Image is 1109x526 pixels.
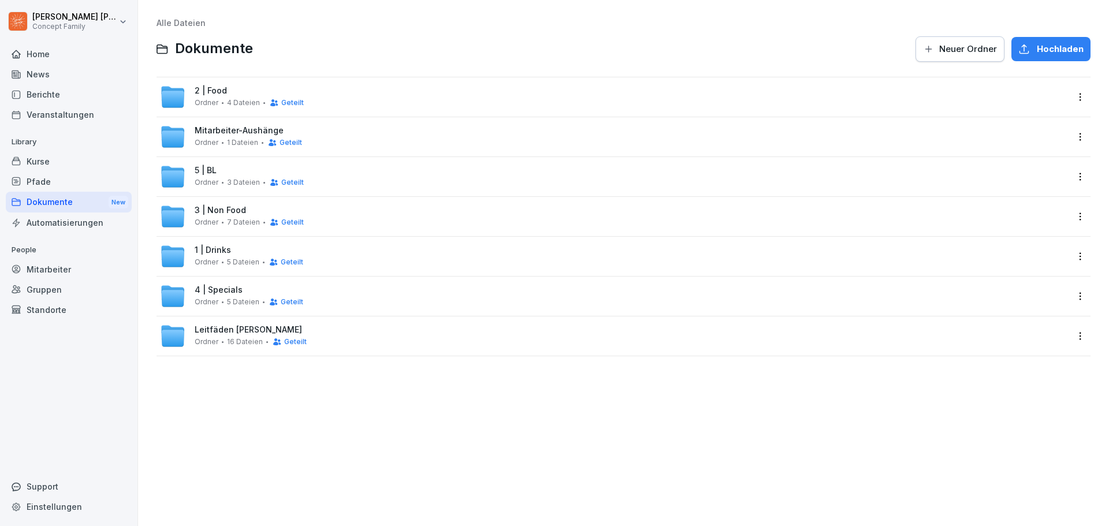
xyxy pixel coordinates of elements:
button: Hochladen [1011,37,1091,61]
a: Veranstaltungen [6,105,132,125]
a: Home [6,44,132,64]
span: Ordner [195,139,218,147]
span: Geteilt [281,99,304,107]
span: Ordner [195,178,218,186]
a: 1 | DrinksOrdner5 DateienGeteilt [157,237,1072,276]
p: Library [6,133,132,151]
a: Gruppen [6,279,132,300]
span: Leitfäden [PERSON_NAME] [195,325,302,335]
span: 5 Dateien [227,298,259,306]
span: 7 Dateien [227,218,260,226]
div: Dokumente [6,192,132,213]
a: Kurse [6,151,132,171]
a: 2 | FoodOrdner4 DateienGeteilt [157,77,1072,117]
span: Hochladen [1037,43,1084,55]
a: Pfade [6,171,132,192]
div: New [109,196,128,209]
a: 3 | Non FoodOrdner7 DateienGeteilt [157,197,1072,236]
a: Berichte [6,84,132,105]
span: Geteilt [280,139,302,147]
a: News [6,64,132,84]
span: Neuer Ordner [939,43,997,55]
span: Ordner [195,218,218,226]
span: 5 | BL [195,166,217,176]
a: 4 | SpecialsOrdner5 DateienGeteilt [157,277,1072,316]
span: Ordner [195,338,218,346]
a: Mitarbeiter-AushängeOrdner1 DateienGeteilt [157,117,1072,156]
span: 3 Dateien [227,178,260,186]
span: 4 | Specials [195,285,243,295]
span: Geteilt [284,338,307,346]
p: Concept Family [32,23,117,31]
a: 5 | BLOrdner3 DateienGeteilt [157,157,1072,196]
span: Geteilt [281,178,304,186]
span: 2 | Food [195,86,227,96]
span: 3 | Non Food [195,206,246,215]
div: Support [6,476,132,497]
a: Standorte [6,300,132,320]
span: Geteilt [281,218,304,226]
span: 1 Dateien [227,139,258,147]
span: Dokumente [175,40,253,57]
span: 5 Dateien [227,258,259,266]
span: Mitarbeiter-Aushänge [195,126,284,136]
span: Ordner [195,298,218,306]
a: Alle Dateien [157,18,206,28]
a: Mitarbeiter [6,259,132,279]
span: Ordner [195,258,218,266]
span: 1 | Drinks [195,245,231,255]
span: Geteilt [281,298,303,306]
span: 4 Dateien [227,99,260,107]
a: DokumenteNew [6,192,132,213]
span: Ordner [195,99,218,107]
button: Neuer Ordner [916,36,1004,62]
span: 16 Dateien [227,338,263,346]
span: Geteilt [281,258,303,266]
a: Automatisierungen [6,212,132,233]
p: [PERSON_NAME] [PERSON_NAME] [32,12,117,22]
a: Einstellungen [6,497,132,517]
a: Leitfäden [PERSON_NAME]Ordner16 DateienGeteilt [157,316,1072,356]
p: People [6,241,132,259]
